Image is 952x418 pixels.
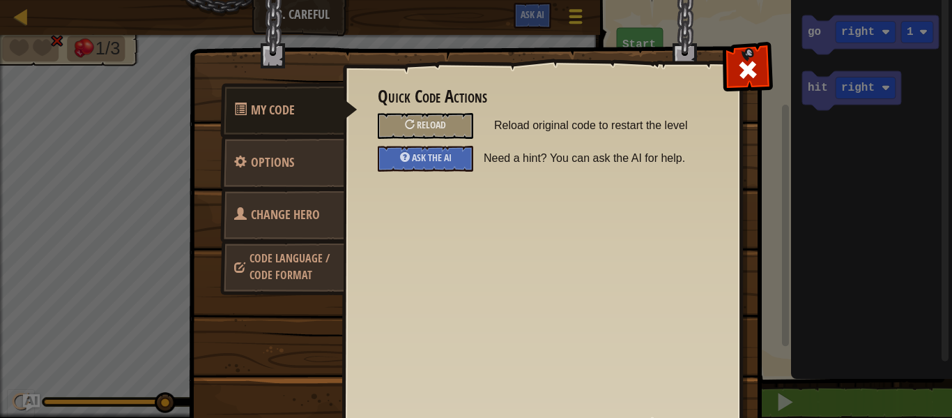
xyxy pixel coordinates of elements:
[249,251,330,283] span: Choose hero, language
[220,83,358,137] a: My Code
[494,113,706,138] span: Reload original code to restart the level
[378,113,473,139] div: Reload original code to restart the level
[417,118,446,131] span: Reload
[484,146,716,171] span: Need a hint? You can ask the AI for help.
[251,154,294,171] span: Configure settings
[378,146,473,172] div: Ask the AI
[378,87,706,106] h3: Quick Code Actions
[412,151,452,164] span: Ask the AI
[251,206,320,223] span: Choose hero, language
[251,101,295,119] span: Quick Code Actions
[220,135,344,190] a: Options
